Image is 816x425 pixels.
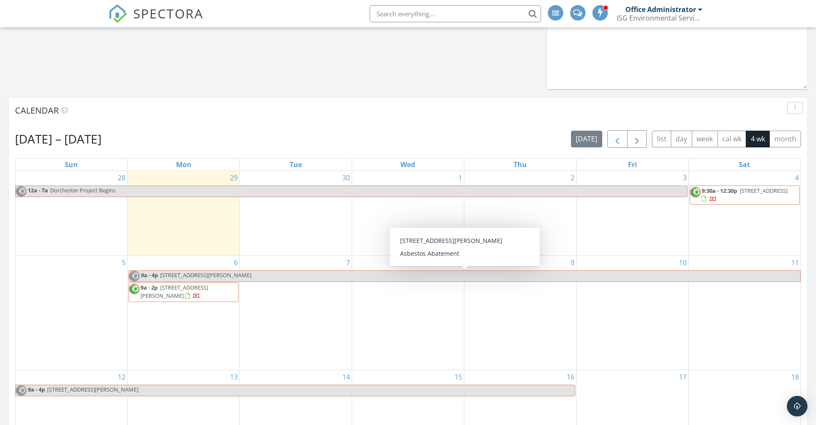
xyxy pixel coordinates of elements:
[626,159,639,171] a: Friday
[677,370,688,384] a: Go to October 17, 2025
[15,105,59,116] span: Calendar
[688,171,801,256] td: Go to October 4, 2025
[677,256,688,269] a: Go to October 10, 2025
[352,256,464,370] td: Go to October 8, 2025
[63,159,80,171] a: Sunday
[457,256,464,269] a: Go to October 8, 2025
[27,186,48,197] span: 12a - 7a
[15,171,128,256] td: Go to September 28, 2025
[457,171,464,185] a: Go to October 1, 2025
[228,370,239,384] a: Go to October 13, 2025
[370,5,541,22] input: Search everything...
[128,256,240,370] td: Go to October 6, 2025
[702,187,737,195] span: 9:30a - 12:30p
[352,171,464,256] td: Go to October 1, 2025
[344,256,352,269] a: Go to October 7, 2025
[16,186,27,197] img: isg_environmental_icon.png
[690,187,701,198] img: isg_environmental_icon.png
[128,171,240,256] td: Go to September 29, 2025
[617,14,702,22] div: ISG Environmental Services Inc
[571,131,602,147] button: [DATE]
[129,282,239,302] a: 9a - 2p [STREET_ADDRESS][PERSON_NAME]
[228,171,239,185] a: Go to September 29, 2025
[512,159,529,171] a: Thursday
[15,256,128,370] td: Go to October 5, 2025
[27,385,45,396] span: 9a - 4p
[789,370,801,384] a: Go to October 18, 2025
[108,12,203,30] a: SPECTORA
[399,159,417,171] a: Wednesday
[625,5,696,14] div: Office Administrator
[692,131,718,147] button: week
[717,131,747,147] button: cal wk
[116,171,127,185] a: Go to September 28, 2025
[746,131,770,147] button: 4 wk
[108,4,127,23] img: The Best Home Inspection Software - Spectora
[116,370,127,384] a: Go to October 12, 2025
[737,159,752,171] a: Saturday
[47,386,138,393] span: [STREET_ADDRESS][PERSON_NAME]
[15,130,102,147] h2: [DATE] – [DATE]
[464,256,576,370] td: Go to October 9, 2025
[50,186,116,194] span: Dorchester Project Begins
[160,271,251,279] span: [STREET_ADDRESS][PERSON_NAME]
[569,171,576,185] a: Go to October 2, 2025
[569,256,576,269] a: Go to October 9, 2025
[740,187,788,195] span: [STREET_ADDRESS]
[671,131,692,147] button: day
[681,171,688,185] a: Go to October 3, 2025
[787,396,807,416] div: Open Intercom Messenger
[174,159,193,171] a: Monday
[140,284,158,291] span: 9a - 2p
[140,284,208,299] a: 9a - 2p [STREET_ADDRESS][PERSON_NAME]
[690,186,800,205] a: 9:30a - 12:30p [STREET_ADDRESS]
[576,171,688,256] td: Go to October 3, 2025
[129,284,140,294] img: isg_environmental_icon.png
[140,284,208,299] span: [STREET_ADDRESS][PERSON_NAME]
[565,370,576,384] a: Go to October 16, 2025
[688,256,801,370] td: Go to October 11, 2025
[769,131,801,147] button: month
[576,256,688,370] td: Go to October 10, 2025
[341,370,352,384] a: Go to October 14, 2025
[652,131,671,147] button: list
[133,4,203,22] span: SPECTORA
[453,370,464,384] a: Go to October 15, 2025
[607,130,628,148] button: Previous
[627,130,647,148] button: Next
[240,256,352,370] td: Go to October 7, 2025
[793,171,801,185] a: Go to October 4, 2025
[288,159,304,171] a: Tuesday
[120,256,127,269] a: Go to October 5, 2025
[789,256,801,269] a: Go to October 11, 2025
[464,171,576,256] td: Go to October 2, 2025
[240,171,352,256] td: Go to September 30, 2025
[341,171,352,185] a: Go to September 30, 2025
[232,256,239,269] a: Go to October 6, 2025
[702,187,788,203] a: 9:30a - 12:30p [STREET_ADDRESS]
[129,271,140,281] img: isg_environmental_icon.png
[16,385,27,396] img: isg_environmental_icon.png
[140,271,158,281] span: 9a - 4p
